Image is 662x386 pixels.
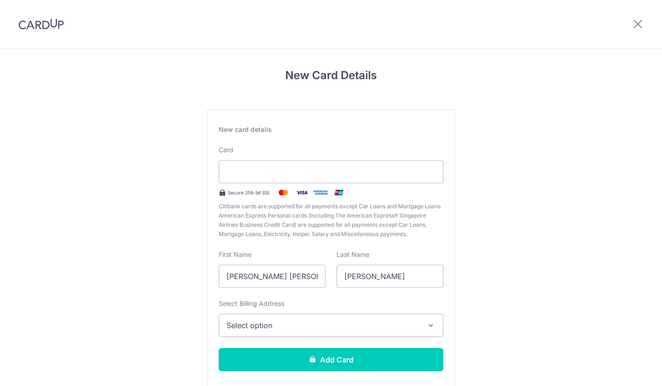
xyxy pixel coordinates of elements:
button: Select option [219,314,443,337]
img: Mastercard [274,187,293,198]
input: Cardholder First Name [219,265,325,288]
label: Select Billing Address [219,299,284,308]
h4: New Card Details [207,67,455,84]
input: Cardholder Last Name [337,265,443,288]
button: Add Card [219,348,443,371]
img: Visa [293,187,311,198]
span: Secure 256-bit SSL [228,189,270,196]
span: Citibank cards are supported for all payments except Car Loans and Mortgage Loans. American Expre... [219,202,443,239]
label: Last Name [337,250,369,259]
label: First Name [219,250,251,259]
label: Card [219,145,233,155]
iframe: Secure card payment input frame [227,166,435,177]
img: .alt.amex [311,187,330,198]
span: Select option [227,320,419,331]
div: New card details [219,125,443,134]
img: CardUp [18,19,64,30]
img: .alt.unionpay [330,187,348,198]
